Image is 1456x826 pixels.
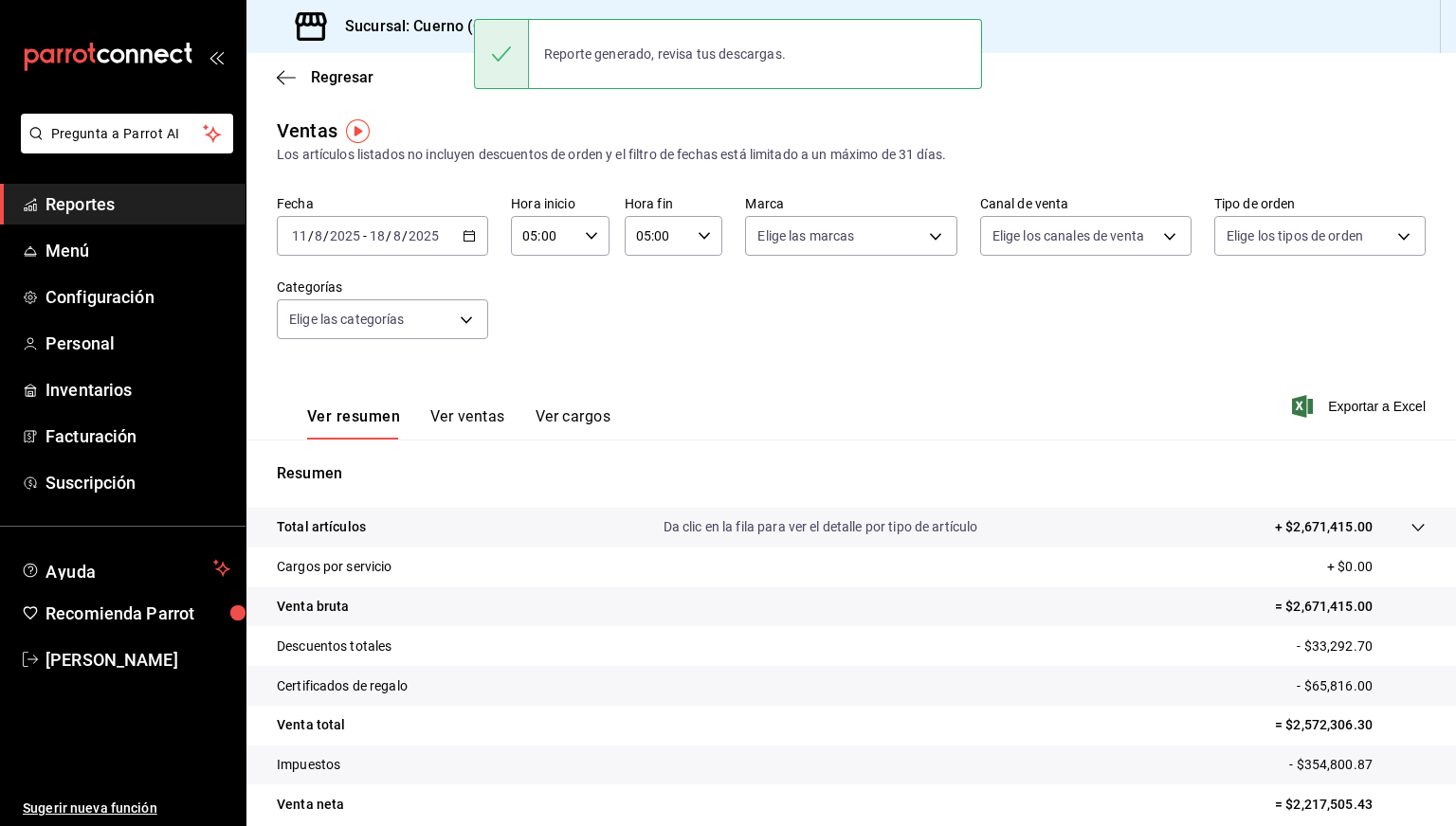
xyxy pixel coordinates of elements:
[45,647,230,673] span: [PERSON_NAME]
[369,228,386,243] input: --
[277,755,340,775] p: Impuestos
[277,795,344,815] p: Venta neta
[289,310,405,329] span: Elige las categorías
[13,137,233,157] a: Pregunta a Parrot AI
[314,228,323,243] input: --
[45,423,230,449] span: Facturación
[1327,557,1426,577] p: + $0.00
[277,145,1426,165] div: Los artículos listados no incluyen descuentos de orden y el filtro de fechas está limitado a un m...
[664,517,978,537] p: Da clic en la fila para ver el detalle por tipo de artículo
[45,601,230,626] span: Recomienda Parrot
[1275,795,1426,815] p: = $2,217,505.43
[757,226,854,245] span: Elige las marcas
[277,517,366,537] p: Total artículos
[1214,197,1426,210] label: Tipo de orden
[323,228,329,243] span: /
[745,197,956,210] label: Marca
[308,228,314,243] span: /
[277,117,337,145] div: Ventas
[1227,226,1363,245] span: Elige los tipos de orden
[277,280,488,294] label: Categorías
[277,557,392,577] p: Cargos por servicio
[408,228,440,243] input: ----
[277,637,391,656] p: Descuentos totales
[330,15,535,38] h3: Sucursal: Cuerno (Calzada)
[1275,715,1426,735] p: = $2,572,306.30
[329,228,361,243] input: ----
[45,238,230,263] span: Menú
[277,715,345,735] p: Venta total
[277,597,349,617] p: Venta bruta
[980,197,1192,210] label: Canal de venta
[277,68,373,86] button: Regresar
[21,114,233,153] button: Pregunta a Parrot AI
[1296,395,1426,418] button: Exportar a Excel
[45,470,230,495] span: Suscripción
[511,197,610,210] label: Hora inicio
[430,407,505,440] button: Ver ventas
[363,228,367,243] span: -
[277,676,408,696] p: Certificados de regalo
[291,228,308,243] input: --
[45,331,230,356] span: Personal
[1297,676,1426,696] p: - $65,816.00
[1275,597,1426,617] p: = $2,671,415.00
[625,197,723,210] label: Hora fin
[386,228,391,243] span: /
[209,49,224,64] button: open_drawer_menu
[992,226,1144,245] span: Elige los canales de venta
[45,191,230,217] span: Reportes
[277,462,1426,485] p: Resumen
[346,119,370,143] img: Tooltip marker
[392,228,402,243] input: --
[45,284,230,310] span: Configuración
[277,197,488,210] label: Fecha
[45,377,230,403] span: Inventarios
[23,799,230,818] span: Sugerir nueva función
[307,407,400,440] button: Ver resumen
[1275,517,1373,537] p: + $2,671,415.00
[307,407,610,440] div: navigation tabs
[1289,755,1426,775] p: - $354,800.87
[51,124,204,144] span: Pregunta a Parrot AI
[402,228,408,243] span: /
[529,33,801,75] div: Reporte generado, revisa tus descargas.
[45,557,206,580] span: Ayuda
[536,407,611,440] button: Ver cargos
[311,68,373,86] span: Regresar
[1297,637,1426,656] p: - $33,292.70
